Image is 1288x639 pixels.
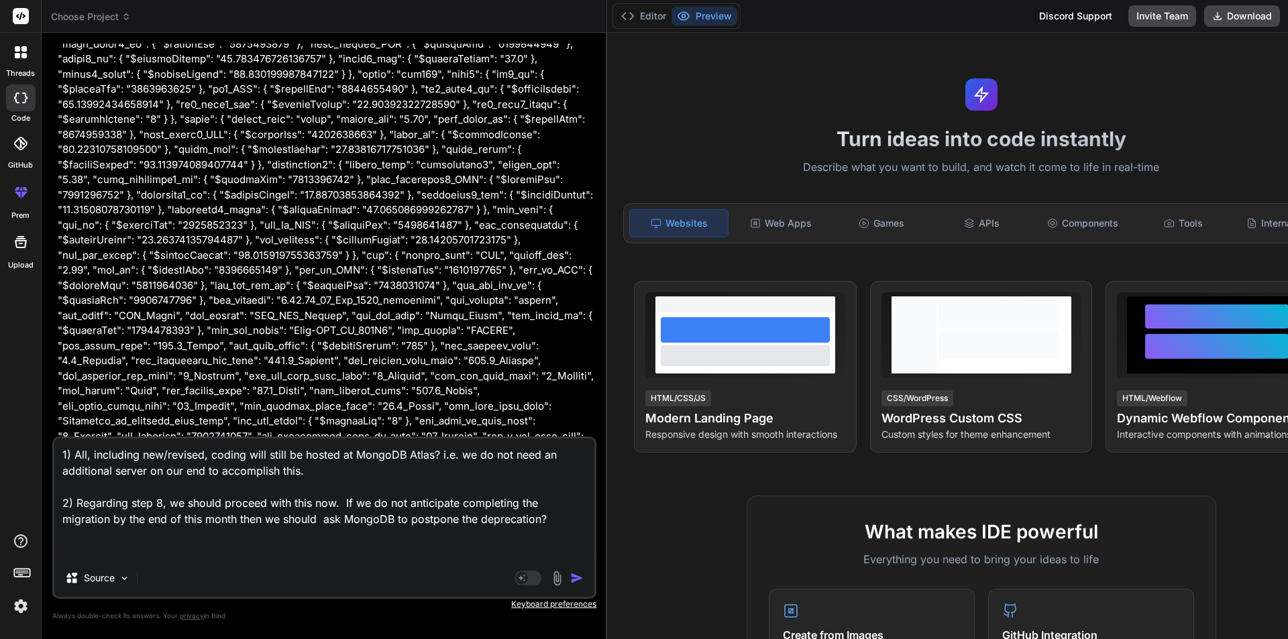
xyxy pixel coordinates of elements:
button: Editor [616,7,672,25]
div: CSS/WordPress [881,390,953,406]
img: icon [570,571,584,585]
img: Pick Models [119,573,130,584]
span: Choose Project [51,10,131,23]
p: Source [84,571,115,585]
div: Games [833,209,930,237]
h2: What makes IDE powerful [769,518,1194,546]
p: Custom styles for theme enhancement [881,428,1081,441]
div: Tools [1134,209,1232,237]
p: Everything you need to bring your ideas to life [769,551,1194,567]
div: Web Apps [731,209,829,237]
p: Always double-check its answers. Your in Bind [52,609,596,622]
div: Components [1034,209,1132,237]
div: HTML/Webflow [1117,390,1187,406]
button: Preview [672,7,737,25]
button: Invite Team [1128,5,1196,27]
label: threads [6,68,35,79]
label: code [11,113,30,124]
textarea: 1) All, including new/revised, coding will still be hosted at MongoDB Atlas? i.e. we do not need ... [54,439,594,559]
img: settings [9,595,32,618]
p: Responsive design with smooth interactions [645,428,845,441]
img: attachment [549,571,565,586]
span: privacy [180,612,204,620]
div: HTML/CSS/JS [645,390,711,406]
div: Websites [629,209,729,237]
div: Discord Support [1031,5,1120,27]
label: Upload [8,259,34,271]
div: APIs [933,209,1031,237]
button: Download [1204,5,1280,27]
label: GitHub [8,160,33,171]
h4: Modern Landing Page [645,409,845,428]
h4: WordPress Custom CSS [881,409,1081,428]
p: Keyboard preferences [52,599,596,609]
label: prem [11,210,30,221]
